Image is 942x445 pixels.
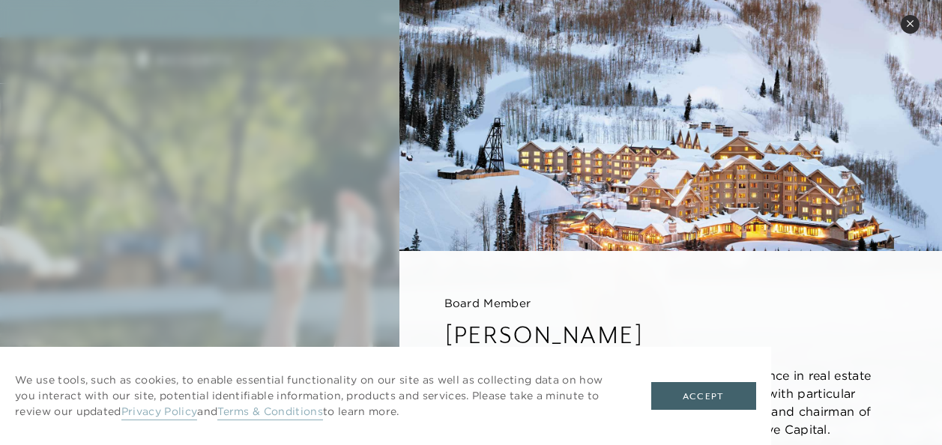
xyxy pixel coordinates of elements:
p: We use tools, such as cookies, to enable essential functionality on our site as well as collectin... [15,372,621,420]
h3: [PERSON_NAME] [444,318,897,351]
h5: Board Member [444,296,897,311]
a: Terms & Conditions [217,405,323,420]
a: Privacy Policy [121,405,197,420]
button: Accept [651,382,756,411]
